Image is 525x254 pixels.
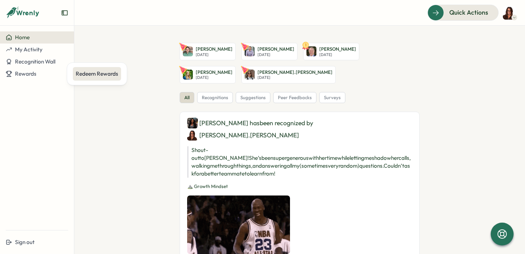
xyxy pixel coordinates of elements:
p: [DATE] [257,52,294,57]
p: Shout-out to [PERSON_NAME]! She’s been super generous with her time while letting me shadow her c... [187,146,412,178]
span: My Activity [15,46,42,53]
a: Bronson Bullivant[PERSON_NAME][DATE] [241,43,297,60]
img: Karl Nicholson [306,46,316,56]
span: Quick Actions [449,8,488,17]
span: peer feedbacks [278,95,312,101]
p: [DATE] [319,52,356,57]
span: all [184,95,190,101]
a: Redeem Rewards [73,67,121,81]
img: katie.theriault [187,130,198,141]
button: Quick Actions [427,5,499,20]
img: Bronson Bullivant [245,46,255,56]
p: [DATE] [196,75,232,80]
span: Home [15,34,30,41]
div: [PERSON_NAME].[PERSON_NAME] [187,130,299,141]
a: 1Karl Nicholson[PERSON_NAME][DATE] [303,43,359,60]
img: stefanie.lash [245,70,255,80]
p: [DATE] [257,75,332,80]
a: Trevor Kirsh[PERSON_NAME][DATE] [180,43,236,60]
img: Recognition Image [187,195,290,254]
p: [PERSON_NAME] [196,46,232,52]
text: 1 [305,42,306,47]
p: [DATE] [196,52,232,57]
a: stefanie.lash[PERSON_NAME].[PERSON_NAME][DATE] [241,66,336,83]
p: [PERSON_NAME] [196,69,232,76]
span: Rewards [15,70,36,77]
p: [PERSON_NAME] [319,46,356,52]
span: recognitions [202,95,228,101]
img: Trevor Kirsh [183,46,193,56]
div: Redeem Rewards [76,70,118,78]
span: surveys [324,95,341,101]
p: [PERSON_NAME] [257,46,294,52]
span: Recognition Wall [15,58,55,65]
img: Kelly McGillis [183,70,193,80]
button: Expand sidebar [61,9,68,16]
span: Sign out [15,239,35,245]
img: Isabelle Karabayinga [187,118,198,128]
a: Kelly McGillis[PERSON_NAME][DATE] [180,66,236,83]
span: suggestions [240,95,266,101]
p: ⛰️ Growth Mindset [187,183,412,190]
p: [PERSON_NAME].[PERSON_NAME] [257,69,332,76]
div: [PERSON_NAME] has been recognized by [187,118,412,141]
img: katie.theriault [503,6,516,20]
